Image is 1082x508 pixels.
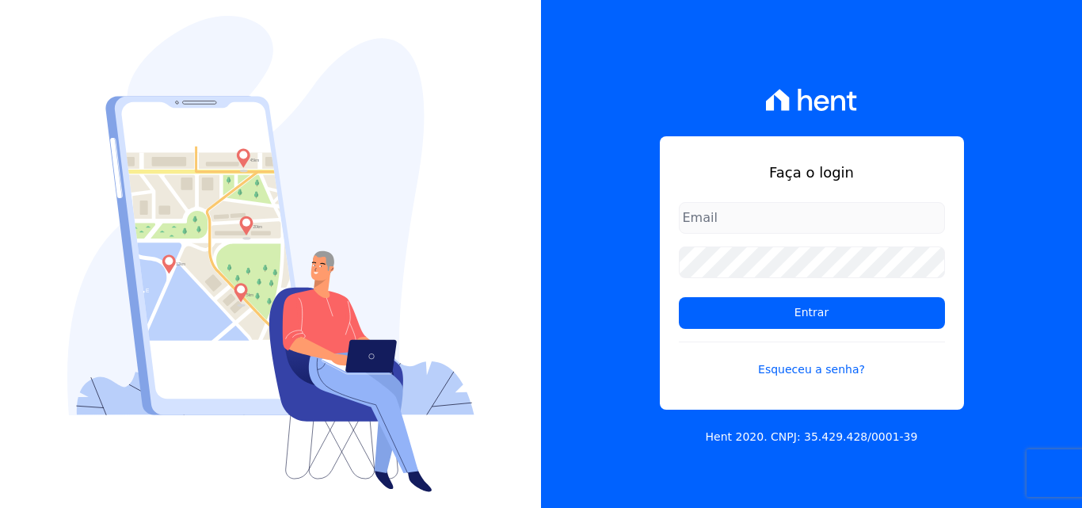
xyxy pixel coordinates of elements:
p: Hent 2020. CNPJ: 35.429.428/0001-39 [706,429,918,445]
input: Email [679,202,945,234]
h1: Faça o login [679,162,945,183]
img: Login [67,16,474,492]
input: Entrar [679,297,945,329]
a: Esqueceu a senha? [679,342,945,378]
